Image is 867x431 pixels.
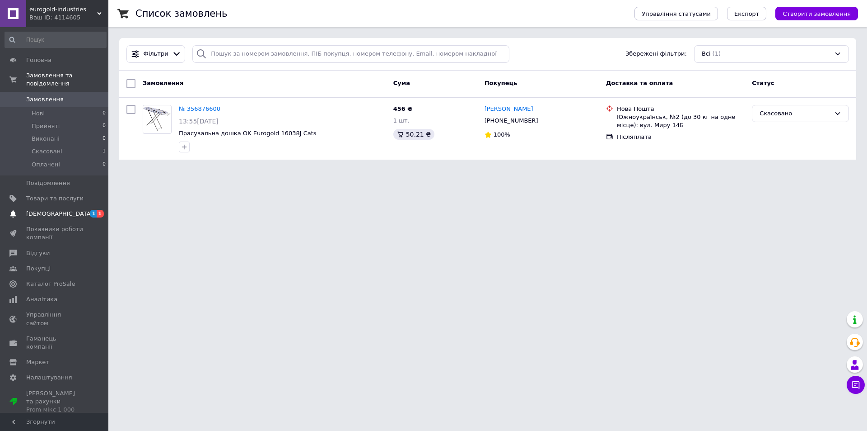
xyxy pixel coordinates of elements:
span: Скасовані [32,147,62,156]
span: 0 [103,122,106,130]
span: 0 [103,161,106,169]
span: Налаштування [26,374,72,382]
span: Відгуки [26,249,50,257]
div: 50.21 ₴ [393,129,434,140]
span: 0 [103,109,106,118]
span: 1 [97,210,104,218]
span: Прийняті [32,122,60,130]
span: 13:55[DATE] [179,118,219,125]
img: Фото товару [143,107,171,132]
div: Prom мікс 1 000 [26,406,84,414]
span: 0 [103,135,106,143]
span: Покупець [485,80,517,86]
div: Южноукраїнськ, №2 (до 30 кг на одне місце): вул. Миру 14Б [617,113,745,129]
div: Післяплата [617,133,745,141]
span: 1 [103,147,106,156]
span: (1) [713,50,721,57]
span: Замовлення та повідомлення [26,71,108,88]
span: Маркет [26,358,49,366]
div: Скасовано [760,109,830,118]
div: [PHONE_NUMBER] [483,115,540,127]
h1: Список замовлень [135,8,227,19]
span: Аналітика [26,295,57,303]
span: 456 ₴ [393,105,413,112]
span: Cума [393,80,410,86]
span: Покупці [26,265,51,273]
span: 100% [494,131,510,138]
span: Каталог ProSale [26,280,75,288]
input: Пошук за номером замовлення, ПІБ покупця, номером телефону, Email, номером накладної [192,45,509,63]
span: Замовлення [26,95,64,104]
a: Прасувальна дошка OK Eurogold 16038J Cats [179,130,317,137]
span: Експорт [734,10,760,17]
a: [PERSON_NAME] [485,105,533,114]
span: Управління статусами [642,10,711,17]
span: [PERSON_NAME] та рахунки [26,389,84,414]
span: eurogold-industries [29,5,97,14]
a: Фото товару [143,105,172,134]
span: Статус [752,80,774,86]
button: Створити замовлення [775,7,858,20]
span: Товари та послуги [26,194,84,203]
span: Повідомлення [26,179,70,187]
div: Нова Пошта [617,105,745,113]
span: Всі [702,50,711,58]
span: Створити замовлення [783,10,851,17]
input: Пошук [5,32,107,48]
button: Управління статусами [634,7,718,20]
button: Чат з покупцем [847,376,865,394]
span: [DEMOGRAPHIC_DATA] [26,210,93,218]
span: Головна [26,56,51,64]
span: Доставка та оплата [606,80,673,86]
span: Збережені фільтри: [625,50,687,58]
span: Показники роботи компанії [26,225,84,242]
div: Ваш ID: 4114605 [29,14,108,22]
a: № 356876600 [179,105,220,112]
span: Гаманець компанії [26,335,84,351]
span: Оплачені [32,161,60,169]
span: Фільтри [144,50,168,58]
span: 1 шт. [393,117,410,124]
span: Замовлення [143,80,183,86]
button: Експорт [727,7,767,20]
span: Виконані [32,135,60,143]
a: Створити замовлення [766,10,858,17]
span: Нові [32,109,45,118]
span: Управління сайтом [26,311,84,327]
span: 1 [90,210,97,218]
